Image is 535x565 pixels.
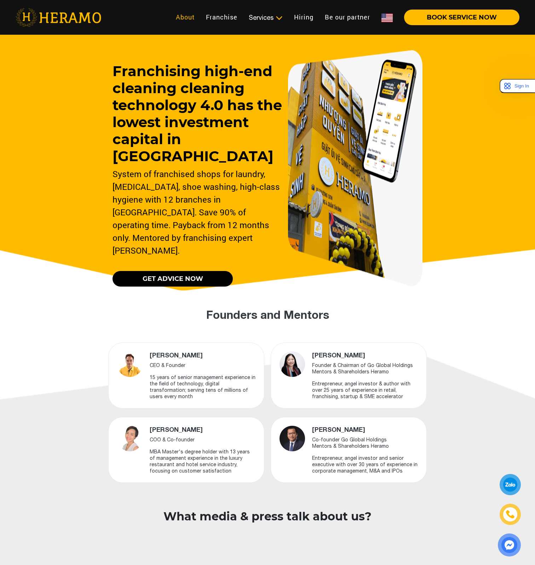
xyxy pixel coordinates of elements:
[381,13,393,22] img: Flag_of_US.png
[280,426,305,451] img: founder_4.png
[150,374,255,400] p: 15 years of senior management experience in the field of technology, digital transformation; serv...
[113,63,282,165] h3: Franchising high-end cleaning cleaning technology 4.0 has the lowest investment capital in [GEOGR...
[312,436,418,449] p: Co-founder Go Global Holdings Mentors & Shareholders Heramo
[113,168,282,257] div: System of franchised shops for laundry, [MEDICAL_DATA], shoe washing, high-class hygiene with 12 ...
[312,351,418,359] h4: [PERSON_NAME]
[16,8,101,27] img: heramo-logo.png
[150,362,255,368] p: CEO & Founder
[150,448,255,474] p: MBA Master's degree holder with 13 years of management experience in the luxury restaurant and ho...
[117,351,143,377] img: founder_1.png
[312,426,418,434] h4: [PERSON_NAME]
[117,426,143,451] img: founder_3.png
[113,271,233,287] a: GET ADVICE NOW
[150,426,255,434] h4: [PERSON_NAME]
[200,10,243,25] a: Franchise
[275,15,283,22] img: subToggleIcon
[312,455,418,474] p: Entrepreneur, angel investor and senior executive with over 30 years of experience in corporate m...
[170,10,200,25] a: About
[249,13,283,22] div: Services
[398,14,519,21] a: BOOK SERVICE NOW
[312,380,418,400] p: Entrepreneur, angel investor & author with over 25 years of experience in retail, franchising, st...
[14,510,521,523] h2: What media & press talk about us?
[404,10,519,25] button: BOOK SERVICE NOW
[150,436,255,443] p: COO & Co-founder
[312,362,418,375] p: Founder & Chairman of Go Global Holdings Mentors & Shareholders Heramo
[288,50,422,287] img: banner
[280,351,305,377] img: founder_2.png
[319,10,376,25] a: Be our partner
[288,10,319,25] a: Hiring
[506,510,514,519] img: phone-icon
[500,504,520,524] a: phone-icon
[114,308,421,321] h2: Founders and Mentors
[150,351,255,359] h4: [PERSON_NAME]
